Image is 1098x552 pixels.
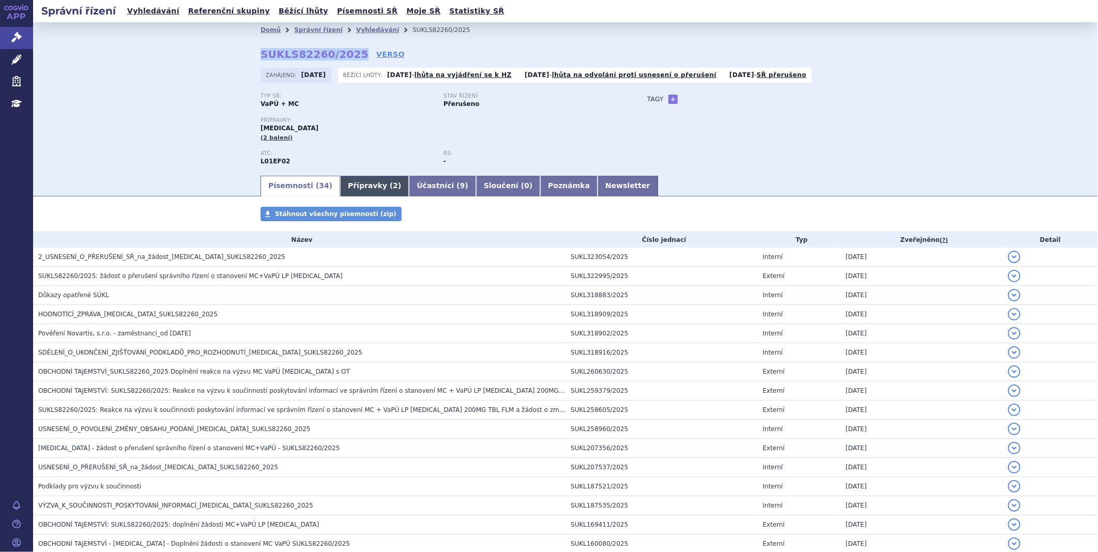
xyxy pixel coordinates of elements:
button: detail [1008,308,1020,320]
span: Interní [763,425,783,433]
strong: - [444,158,446,165]
td: [DATE] [841,343,1003,362]
a: Vyhledávání [124,4,182,18]
span: USNESENÍ_O_POVOLENÍ_ZMĚNY_OBSAHU_PODÁNÍ_KISQALI_SUKLS82260_2025 [38,425,311,433]
td: SUKL259379/2025 [566,381,758,401]
span: OBCHODNÍ TAJEMSTVÍ - Kisqali - Doplnění žádosti o stanovení MC VaPÚ SUKLS82260/2025 [38,540,350,547]
button: detail [1008,365,1020,378]
th: Typ [758,232,841,248]
strong: [DATE] [301,71,326,79]
span: Pověření Novartis, s.r.o. - zaměstnanci_od 12.3.2025 [38,330,191,337]
span: Interní [763,483,783,490]
span: 34 [319,181,329,190]
h2: Správní řízení [33,4,124,18]
a: + [668,95,678,104]
button: detail [1008,270,1020,282]
button: detail [1008,538,1020,550]
th: Název [33,232,566,248]
a: lhůta na odvolání proti usnesení o přerušení [552,71,716,79]
a: Referenční skupiny [185,4,273,18]
span: HODNOTÍCÍ_ZPRÁVA_KISQALI_SUKLS82260_2025 [38,311,218,318]
strong: RIBOCIKLIB [261,158,290,165]
td: [DATE] [841,401,1003,420]
span: (2 balení) [261,134,293,141]
th: Zveřejněno [841,232,1003,248]
a: VERSO [376,49,405,59]
td: [DATE] [841,458,1003,477]
button: detail [1008,461,1020,473]
td: SUKL187521/2025 [566,477,758,496]
button: detail [1008,423,1020,435]
td: [DATE] [841,381,1003,401]
a: Účastníci (9) [409,176,476,196]
span: Externí [763,444,785,452]
td: SUKL187535/2025 [566,496,758,515]
a: Sloučení (0) [476,176,540,196]
th: Číslo jednací [566,232,758,248]
span: 0 [524,181,529,190]
span: Kisqali - žádost o přerušení správního řízení o stanovení MC+VaPÚ - SUKLS82260/2025 [38,444,340,452]
p: RS: [444,150,616,157]
button: detail [1008,442,1020,454]
span: Interní [763,330,783,337]
span: Externí [763,387,785,394]
td: [DATE] [841,362,1003,381]
td: SUKL318909/2025 [566,305,758,324]
button: detail [1008,385,1020,397]
span: Externí [763,521,785,528]
span: Interní [763,292,783,299]
span: SUKLS82260/2025: žádost o přerušení správního řízení o stanovení MC+VaPÚ LP Kisqali [38,272,343,280]
span: 9 [460,181,465,190]
td: [DATE] [841,439,1003,458]
a: Správní řízení [294,26,343,34]
td: SUKL322995/2025 [566,267,758,286]
a: Moje SŘ [403,4,444,18]
td: SUKL260630/2025 [566,362,758,381]
td: [DATE] [841,496,1003,515]
button: detail [1008,518,1020,531]
span: Interní [763,464,783,471]
button: detail [1008,480,1020,493]
span: Interní [763,311,783,318]
td: SUKL169411/2025 [566,515,758,534]
span: Běžící lhůty: [343,71,385,79]
td: SUKL258960/2025 [566,420,758,439]
span: 2 [393,181,398,190]
p: Stav řízení: [444,93,616,99]
span: Interní [763,502,783,509]
abbr: (?) [940,237,948,244]
span: Externí [763,406,785,413]
strong: [DATE] [525,71,550,79]
button: detail [1008,346,1020,359]
p: - [525,71,716,79]
span: VÝZVA_K_SOUČINNOSTI_POSKYTOVÁNÍ_INFORMACÍ_KISQALI_SUKLS82260_2025 [38,502,313,509]
span: Externí [763,272,785,280]
td: [DATE] [841,286,1003,305]
td: [DATE] [841,420,1003,439]
p: ATC: [261,150,433,157]
p: - [729,71,806,79]
td: [DATE] [841,305,1003,324]
strong: Přerušeno [444,100,479,108]
span: Zahájeno: [266,71,298,79]
button: detail [1008,251,1020,263]
td: SUKL207537/2025 [566,458,758,477]
span: OBCHODNÍ TAJEMSTVÍ_SUKLS82260_2025 Doplnění reakce na výzvu MC VaPÚ Kisqali s OT [38,368,350,375]
span: [MEDICAL_DATA] [261,125,318,132]
li: SUKLS82260/2025 [413,22,483,38]
span: SDĚLENÍ_O_UKONČENÍ_ZJIŠŤOVÁNÍ_PODKLADŮ_PRO_ROZHODNUTÍ_KISQALI_SUKLS82260_2025 [38,349,362,356]
a: Běžící lhůty [276,4,331,18]
span: Podklady pro výzvu k součinnosti [38,483,141,490]
strong: SUKLS82260/2025 [261,48,369,60]
a: Newsletter [598,176,658,196]
p: Přípravky: [261,117,627,124]
a: Písemnosti SŘ [334,4,401,18]
a: Písemnosti (34) [261,176,340,196]
span: OBCHODNÍ TAJEMSTVÍ: SUKLS82260/2025: Reakce na výzvu k součinnosti poskytování informací ve správ... [38,387,691,394]
td: SUKL323054/2025 [566,248,758,267]
strong: [DATE] [387,71,412,79]
span: SUKLS82260/2025: Reakce na výzvu k součinnosti poskytování informací ve správním řízení o stanove... [38,406,619,413]
button: detail [1008,327,1020,340]
span: Stáhnout všechny písemnosti (zip) [275,210,396,218]
h3: Tagy [647,93,664,105]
